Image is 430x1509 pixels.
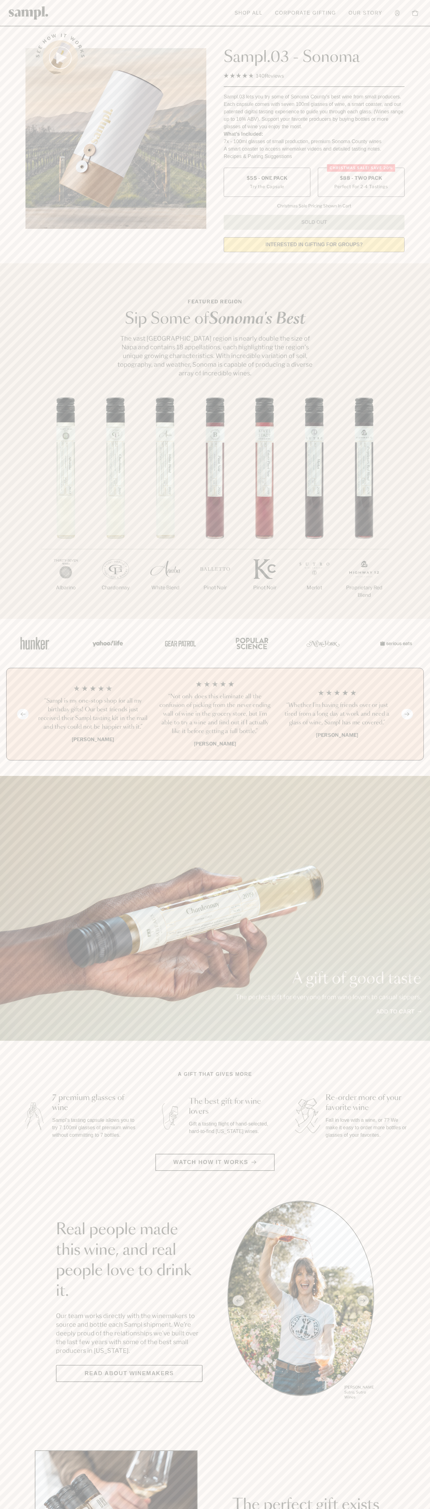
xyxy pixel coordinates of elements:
p: Featured Region [116,298,314,306]
li: Christmas Sale Pricing Shown In Cart [274,203,354,209]
button: Sold Out [224,215,405,230]
h3: “Not only does this eliminate all the confusion of picking from the never ending wall of wine in ... [159,692,271,736]
li: A smart coaster to access winemaker videos and detailed tasting notes. [224,145,405,153]
span: $88 - Two Pack [340,175,382,182]
p: The perfect gift for everyone from wine lovers to casual sippers. [236,993,421,1001]
li: Recipes & Pairing Suggestions [224,153,405,160]
b: [PERSON_NAME] [194,741,236,747]
li: 2 / 7 [91,397,140,611]
li: 7x - 100ml glasses of small production, premium Sonoma County wines [224,138,405,145]
img: Artboard_6_04f9a106-072f-468a-bdd7-f11783b05722_x450.png [88,630,126,657]
small: Perfect For 2-4 Tastings [334,183,388,190]
p: Gift a tasting flight of hand-selected, hard-to-find [US_STATE] wines. [189,1120,273,1135]
a: Add to cart [376,1008,421,1016]
b: [PERSON_NAME] [72,736,114,742]
span: $55 - One Pack [247,175,288,182]
div: slide 1 [227,1201,374,1401]
p: A gift of good taste [236,972,421,986]
li: 3 / 7 [140,397,190,611]
h1: Sampl.03 - Sonoma [224,48,405,67]
li: 3 / 4 [281,681,393,748]
h3: Re-order more of your favorite wine [326,1093,410,1113]
button: Next slide [401,709,413,719]
button: Previous slide [17,709,29,719]
li: 5 / 7 [240,397,290,611]
img: Artboard_4_28b4d326-c26e-48f9-9c80-911f17d6414e_x450.png [232,630,270,657]
button: See how it works [43,40,78,75]
p: Sampl's tasting capsule allows you to try 7 100ml glasses of premium wines without committing to ... [52,1117,137,1139]
a: Our Story [345,6,386,20]
h3: The best gift for wine lovers [189,1097,273,1117]
img: Artboard_3_0b291449-6e8c-4d07-b2c2-3f3601a19cd1_x450.png [304,630,342,657]
p: White Blend [140,584,190,591]
p: Fall in love with a wine, or 7? We make it easy to order more bottles or glasses of your favorites. [326,1117,410,1139]
h3: 7 premium glasses of wine [52,1093,137,1113]
b: [PERSON_NAME] [316,732,358,738]
div: Christmas SALE! Save 20% [327,164,395,172]
span: 140 [256,73,265,79]
small: Try the Capsule [250,183,284,190]
p: Merlot [290,584,339,591]
p: Albarino [41,584,91,591]
img: Artboard_1_c8cd28af-0030-4af1-819c-248e302c7f06_x450.png [16,630,53,657]
h3: “Sampl is my one-stop shop for all my birthday gifts! Our best friends just received their Sampl ... [37,697,149,732]
p: Our team works directly with the winemakers to source and bottle each Sampl shipment. We’re deepl... [56,1312,203,1355]
a: Read about Winemakers [56,1365,203,1382]
h2: Real people made this wine, and real people love to drink it. [56,1220,203,1302]
a: interested in gifting for groups? [224,237,405,252]
img: Sampl logo [9,6,48,20]
strong: What’s Included: [224,131,263,137]
li: 1 / 7 [41,397,91,611]
div: 140Reviews [224,72,284,80]
ul: carousel [227,1201,374,1401]
img: Artboard_7_5b34974b-f019-449e-91fb-745f8d0877ee_x450.png [377,630,414,657]
p: The vast [GEOGRAPHIC_DATA] region is nearly double the size of Napa and contains 18 appellations,... [116,334,314,378]
a: Corporate Gifting [272,6,339,20]
li: 1 / 4 [37,681,149,748]
span: Reviews [265,73,284,79]
li: 2 / 4 [159,681,271,748]
a: Shop All [231,6,266,20]
h3: “Whether I'm having friends over or just tired from a long day at work and need a glass of wine, ... [281,701,393,727]
p: Chardonnay [91,584,140,591]
p: Proprietary Red Blend [339,584,389,599]
p: [PERSON_NAME] Sutro, Sutro Wines [344,1385,374,1400]
img: Sampl.03 - Sonoma [25,48,206,229]
p: Pinot Noir [240,584,290,591]
li: 6 / 7 [290,397,339,611]
div: Sampl.03 lets you try some of Sonoma County's best wine from small producers. Each capsule comes ... [224,93,405,130]
li: 7 / 7 [339,397,389,619]
h2: Sip Some of [116,312,314,327]
h2: A gift that gives more [178,1071,252,1078]
img: Artboard_5_7fdae55a-36fd-43f7-8bfd-f74a06a2878e_x450.png [160,630,198,657]
button: Watch how it works [155,1154,275,1171]
li: 4 / 7 [190,397,240,611]
em: Sonoma's Best [209,312,305,327]
p: Pinot Noir [190,584,240,591]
